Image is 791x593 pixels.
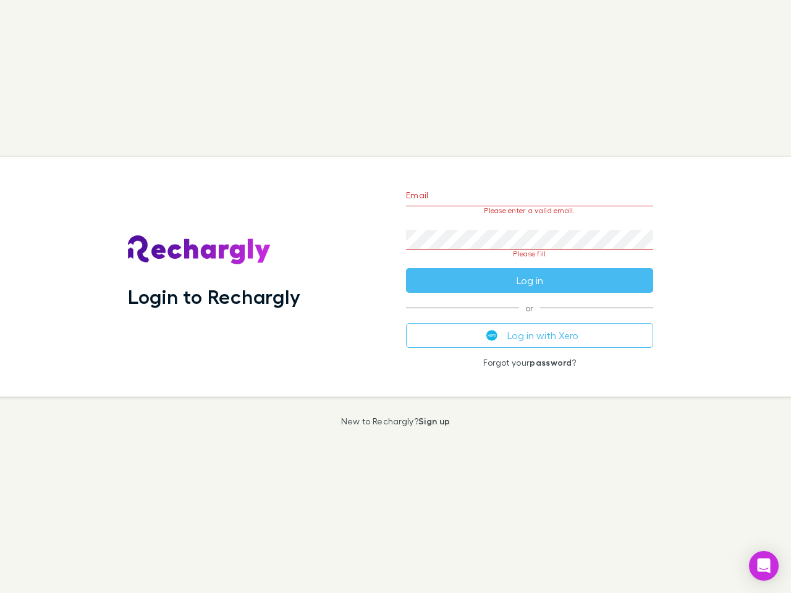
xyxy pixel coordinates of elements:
p: Please enter a valid email. [406,206,653,215]
div: Open Intercom Messenger [749,551,779,581]
a: password [530,357,572,368]
button: Log in with Xero [406,323,653,348]
h1: Login to Rechargly [128,285,300,308]
button: Log in [406,268,653,293]
a: Sign up [418,416,450,426]
img: Xero's logo [486,330,497,341]
p: Forgot your ? [406,358,653,368]
p: New to Rechargly? [341,416,450,426]
img: Rechargly's Logo [128,235,271,265]
p: Please fill [406,250,653,258]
